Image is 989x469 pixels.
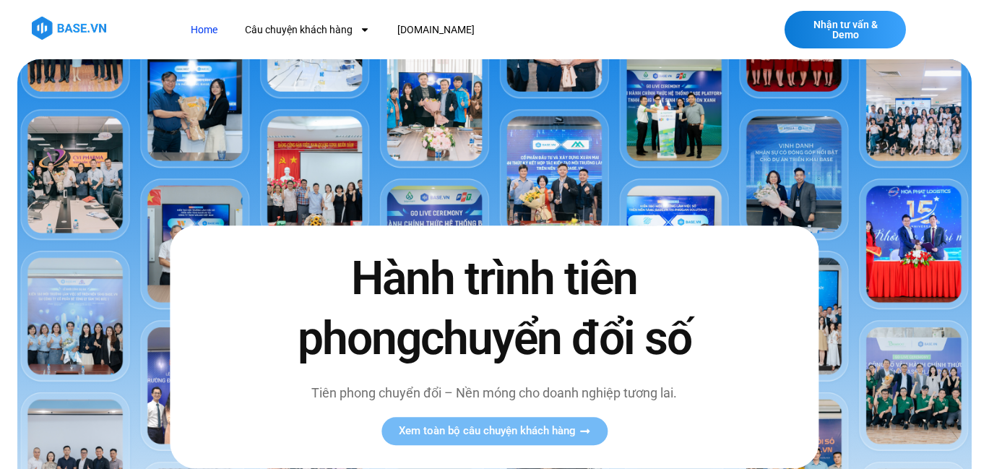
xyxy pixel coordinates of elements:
p: Tiên phong chuyển đổi – Nền móng cho doanh nghiệp tương lai. [281,384,707,403]
span: chuyển đổi số [420,311,691,366]
h2: Hành trình tiên phong [281,249,707,369]
a: Xem toàn bộ câu chuyện khách hàng [381,418,608,446]
a: Nhận tư vấn & Demo [785,11,906,48]
nav: Menu [180,17,706,43]
span: Xem toàn bộ câu chuyện khách hàng [399,426,576,437]
a: [DOMAIN_NAME] [386,17,485,43]
a: Câu chuyện khách hàng [234,17,381,43]
a: Home [180,17,228,43]
span: Nhận tư vấn & Demo [799,20,891,40]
